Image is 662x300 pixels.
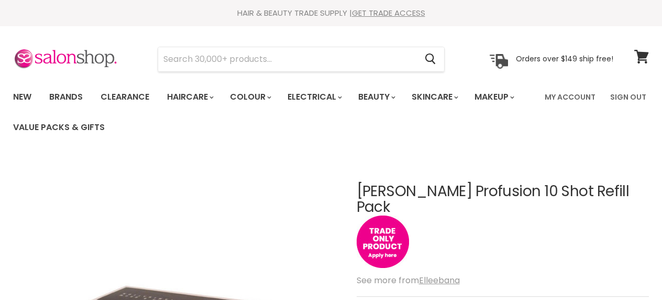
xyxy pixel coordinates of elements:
a: Beauty [350,86,402,108]
form: Product [158,47,445,72]
img: tradeonly_small.jpg [357,216,409,268]
a: Electrical [280,86,348,108]
a: Value Packs & Gifts [5,116,113,138]
a: New [5,86,39,108]
a: Haircare [159,86,220,108]
button: Search [416,47,444,71]
a: Elleebana [419,274,460,286]
h1: [PERSON_NAME] Profusion 10 Shot Refill Pack [357,184,649,216]
span: See more from [357,274,460,286]
a: Skincare [404,86,465,108]
a: Clearance [93,86,157,108]
p: Orders over $149 ship free! [516,54,613,63]
a: Brands [41,86,91,108]
input: Search [158,47,416,71]
a: My Account [538,86,602,108]
a: Sign Out [604,86,653,108]
ul: Main menu [5,82,538,143]
a: GET TRADE ACCESS [352,7,425,18]
a: Colour [222,86,278,108]
a: Makeup [467,86,521,108]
